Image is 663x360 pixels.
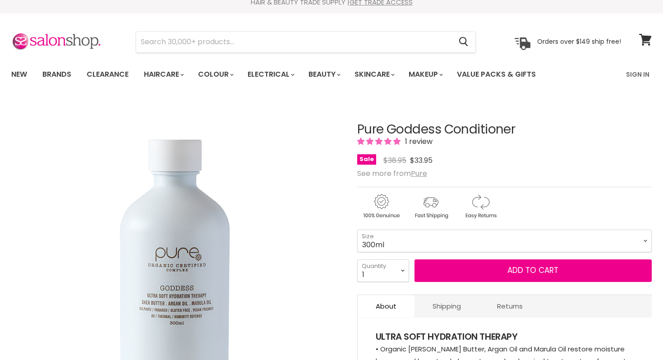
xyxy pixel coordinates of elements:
[348,65,400,84] a: Skincare
[414,259,652,282] button: Add to cart
[136,32,451,52] input: Search
[302,65,346,84] a: Beauty
[357,259,409,282] select: Quantity
[402,65,448,84] a: Makeup
[411,168,427,179] a: Pure
[537,37,621,46] p: Orders over $149 ship free!
[456,193,504,220] img: returns.gif
[357,123,652,137] h1: Pure Goddess Conditioner
[357,136,402,147] span: 5.00 stars
[5,65,34,84] a: New
[450,65,543,84] a: Value Packs & Gifts
[136,31,476,53] form: Product
[36,65,78,84] a: Brands
[241,65,300,84] a: Electrical
[137,65,189,84] a: Haircare
[383,155,406,166] span: $38.95
[414,295,479,317] a: Shipping
[358,295,414,317] a: About
[407,193,455,220] img: shipping.gif
[357,168,427,179] span: See more from
[621,65,655,84] a: Sign In
[191,65,239,84] a: Colour
[5,61,582,88] ul: Main menu
[357,193,405,220] img: genuine.gif
[376,331,634,343] h4: ULTRA SOFT HYDRATION THERAPY
[507,265,558,276] span: Add to cart
[80,65,135,84] a: Clearance
[410,155,433,166] span: $33.95
[402,136,433,147] span: 1 review
[357,154,376,165] span: Sale
[451,32,475,52] button: Search
[479,295,541,317] a: Returns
